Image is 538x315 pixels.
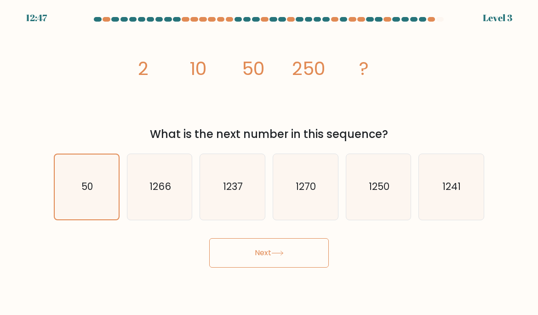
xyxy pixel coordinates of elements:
text: 1241 [443,180,461,193]
tspan: 10 [189,56,207,81]
div: 12:47 [26,11,47,25]
tspan: ? [359,56,369,81]
tspan: 250 [292,56,326,81]
text: 50 [81,180,93,193]
text: 1266 [149,180,171,193]
div: Level 3 [483,11,512,25]
tspan: 2 [138,56,149,81]
button: Next [209,238,329,268]
text: 1237 [223,180,243,193]
div: What is the next number in this sequence? [59,126,479,143]
text: 1250 [369,180,389,193]
text: 1270 [296,180,316,193]
tspan: 50 [242,56,265,81]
